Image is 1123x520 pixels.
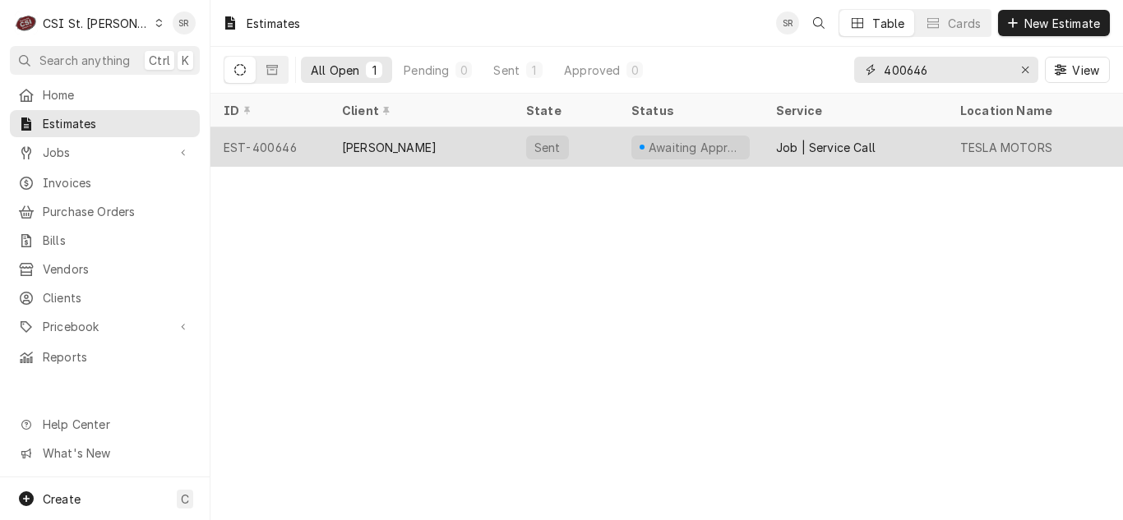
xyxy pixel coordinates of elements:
[10,343,200,370] a: Reports
[224,102,312,119] div: ID
[43,144,167,161] span: Jobs
[43,348,192,366] span: Reports
[806,10,832,36] button: Open search
[15,12,38,35] div: C
[10,46,200,75] button: Search anythingCtrlK
[342,102,497,119] div: Client
[10,255,200,283] a: Vendors
[1021,15,1103,32] span: New Estimate
[10,227,200,254] a: Bills
[1012,57,1038,83] button: Erase input
[776,12,799,35] div: SR
[10,81,200,108] a: Home
[10,313,200,340] a: Go to Pricebook
[493,62,520,79] div: Sent
[529,62,539,79] div: 1
[872,15,904,32] div: Table
[1069,62,1102,79] span: View
[404,62,449,79] div: Pending
[43,492,81,506] span: Create
[776,12,799,35] div: Stephani Roth's Avatar
[43,86,192,104] span: Home
[998,10,1110,36] button: New Estimate
[181,490,189,508] span: C
[311,62,359,79] div: All Open
[10,411,200,438] a: Go to Help Center
[43,115,192,132] span: Estimates
[173,12,196,35] div: Stephani Roth's Avatar
[369,62,379,79] div: 1
[173,12,196,35] div: SR
[149,52,170,69] span: Ctrl
[43,318,167,335] span: Pricebook
[459,62,469,79] div: 0
[43,416,190,433] span: Help Center
[43,232,192,249] span: Bills
[210,127,329,167] div: EST-400646
[182,52,189,69] span: K
[342,139,437,156] div: [PERSON_NAME]
[776,102,931,119] div: Service
[10,198,200,225] a: Purchase Orders
[43,260,192,278] span: Vendors
[43,289,192,306] span: Clients
[1045,57,1110,83] button: View
[10,169,200,196] a: Invoices
[10,284,200,311] a: Clients
[631,102,746,119] div: Status
[43,15,150,32] div: CSI St. [PERSON_NAME]
[10,439,200,467] a: Go to What's New
[647,139,743,156] div: Awaiting Approval
[39,52,130,69] span: Search anything
[10,139,200,166] a: Go to Jobs
[10,110,200,137] a: Estimates
[630,62,640,79] div: 0
[884,57,1007,83] input: Keyword search
[43,203,192,220] span: Purchase Orders
[43,174,192,191] span: Invoices
[960,139,1052,156] div: TESLA MOTORS
[948,15,981,32] div: Cards
[43,444,190,462] span: What's New
[533,139,562,156] div: Sent
[776,139,876,156] div: Job | Service Call
[526,102,605,119] div: State
[15,12,38,35] div: CSI St. Louis's Avatar
[564,62,620,79] div: Approved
